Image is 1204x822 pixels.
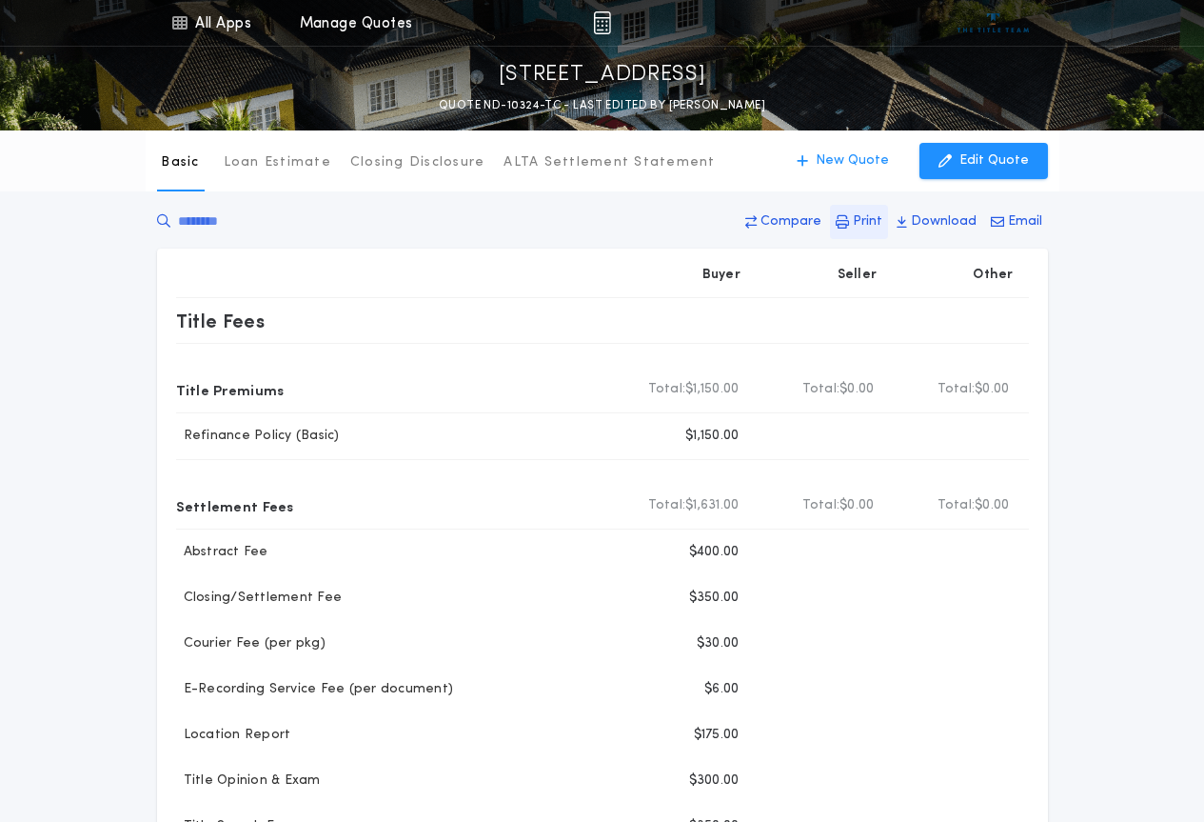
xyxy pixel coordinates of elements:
[975,496,1009,515] span: $0.00
[830,205,888,239] button: Print
[919,143,1048,179] button: Edit Quote
[685,427,739,446] p: $1,150.00
[938,380,976,399] b: Total:
[439,96,765,115] p: QUOTE ND-10324-TC - LAST EDITED BY [PERSON_NAME]
[853,212,882,231] p: Print
[689,589,740,608] p: $350.00
[839,496,874,515] span: $0.00
[176,634,326,653] p: Courier Fee (per pkg)
[685,380,739,399] span: $1,150.00
[911,212,977,231] p: Download
[740,205,827,239] button: Compare
[176,680,454,699] p: E-Recording Service Fee (per document)
[161,153,199,172] p: Basic
[648,380,686,399] b: Total:
[176,726,291,745] p: Location Report
[938,496,976,515] b: Total:
[891,205,982,239] button: Download
[839,380,874,399] span: $0.00
[176,491,294,521] p: Settlement Fees
[957,13,1029,32] img: vs-icon
[697,634,740,653] p: $30.00
[176,427,340,446] p: Refinance Policy (Basic)
[176,589,343,608] p: Closing/Settlement Fee
[499,60,706,90] p: [STREET_ADDRESS]
[838,266,878,285] p: Seller
[985,205,1048,239] button: Email
[224,153,331,172] p: Loan Estimate
[593,11,611,34] img: img
[816,151,889,170] p: New Quote
[694,726,740,745] p: $175.00
[959,151,1029,170] p: Edit Quote
[778,143,908,179] button: New Quote
[973,266,1013,285] p: Other
[648,496,686,515] b: Total:
[689,772,740,791] p: $300.00
[176,772,321,791] p: Title Opinion & Exam
[685,496,739,515] span: $1,631.00
[689,543,740,562] p: $400.00
[176,374,285,405] p: Title Premiums
[350,153,485,172] p: Closing Disclosure
[975,380,1009,399] span: $0.00
[704,680,739,699] p: $6.00
[176,543,268,562] p: Abstract Fee
[802,496,840,515] b: Total:
[176,306,266,336] p: Title Fees
[503,153,715,172] p: ALTA Settlement Statement
[760,212,821,231] p: Compare
[802,380,840,399] b: Total:
[1008,212,1042,231] p: Email
[702,266,740,285] p: Buyer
